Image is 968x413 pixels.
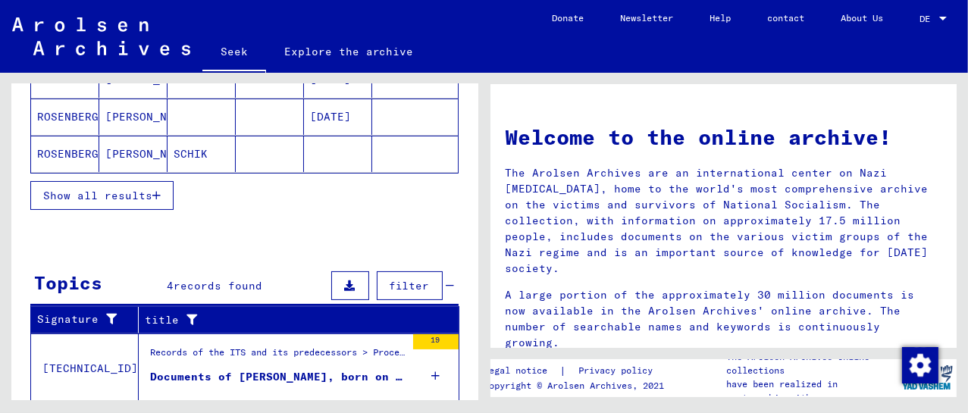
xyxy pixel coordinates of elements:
[150,370,641,383] font: Documents of [PERSON_NAME], born on [DEMOGRAPHIC_DATA] and other persons
[174,279,262,293] font: records found
[37,147,112,161] font: ROSENBERGER
[37,312,99,326] font: Signature
[37,73,112,86] font: ROSENBERGER
[578,365,653,376] font: Privacy policy
[841,12,883,23] font: About Us
[221,45,248,58] font: Seek
[484,365,547,376] font: Legal notice
[42,361,138,375] font: [TECHNICAL_ID]
[202,33,266,73] a: Seek
[12,17,190,55] img: Arolsen_neg.svg
[37,308,138,332] div: Signature
[150,346,893,358] font: Records of the ITS and its predecessors > Processing of inquiries > Searches > Searches [DATE] - ...
[901,346,938,383] div: Change consent
[167,279,174,293] font: 4
[726,378,838,403] font: have been realized in partnership with
[506,166,929,275] font: The Arolsen Archives are an international center on Nazi [MEDICAL_DATA], home to the world's most...
[484,380,664,391] font: Copyright © Arolsen Archives, 2021
[145,313,179,327] font: title
[919,13,930,24] font: DE
[310,110,351,124] font: [DATE]
[390,279,430,293] font: filter
[34,271,102,294] font: Topics
[506,124,892,150] font: Welcome to the online archive!
[559,364,566,377] font: |
[105,73,194,86] font: [PERSON_NAME]
[431,335,440,345] font: 19
[37,110,112,124] font: ROSENBERGER
[767,12,804,23] font: contact
[552,12,584,23] font: Donate
[105,110,194,124] font: [PERSON_NAME]
[284,45,414,58] font: Explore the archive
[710,12,731,23] font: Help
[266,33,432,70] a: Explore the archive
[43,189,152,202] font: Show all results
[899,358,956,396] img: yv_logo.png
[145,308,440,332] div: title
[174,147,208,161] font: SCHIK
[310,73,351,86] font: [DATE]
[902,347,938,383] img: Change consent
[620,12,673,23] font: Newsletter
[105,147,194,161] font: [PERSON_NAME]
[566,363,671,379] a: Privacy policy
[506,288,915,349] font: A large portion of the approximately 30 million documents is now available in the Arolsen Archive...
[484,363,559,379] a: Legal notice
[377,271,443,300] button: filter
[30,181,174,210] button: Show all results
